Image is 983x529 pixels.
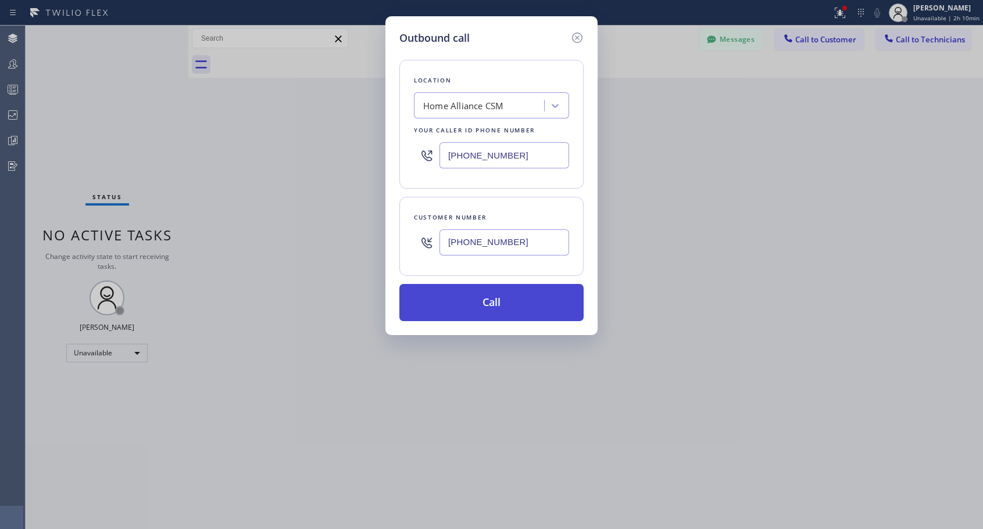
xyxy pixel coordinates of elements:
div: Your caller id phone number [414,124,569,136]
button: Call [399,284,584,321]
div: Location [414,74,569,87]
div: Home Alliance CSM [423,99,503,113]
div: Customer number [414,211,569,224]
input: (123) 456-7890 [439,142,569,168]
input: (123) 456-7890 [439,229,569,255]
h5: Outbound call [399,30,470,46]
